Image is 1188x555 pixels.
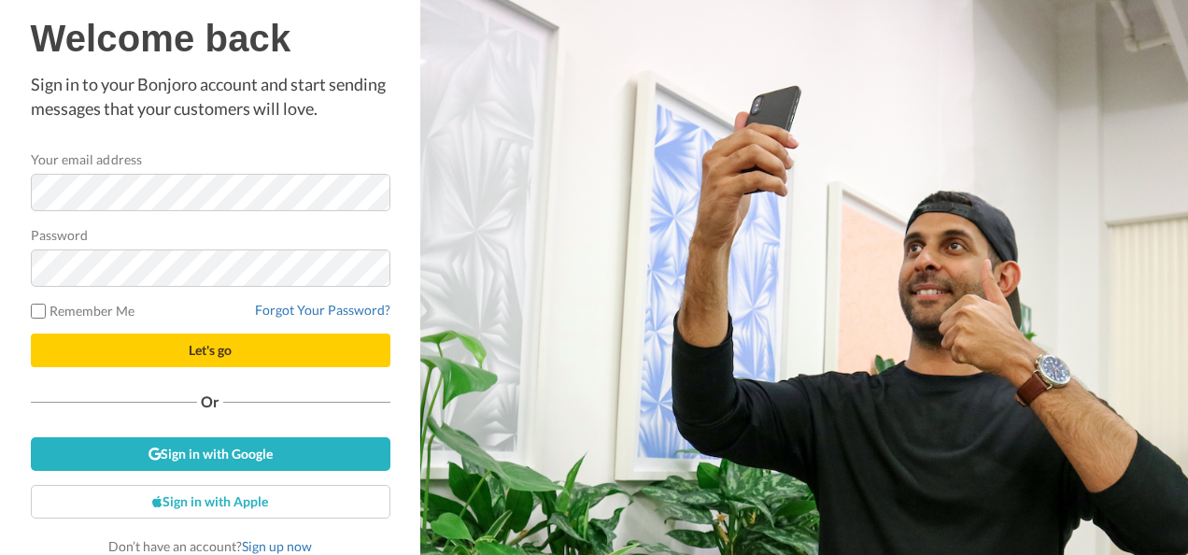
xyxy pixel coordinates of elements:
[31,149,142,169] label: Your email address
[31,225,89,245] label: Password
[31,304,46,319] input: Remember Me
[255,302,390,318] a: Forgot Your Password?
[31,334,390,367] button: Let's go
[197,395,223,408] span: Or
[31,18,390,59] h1: Welcome back
[189,342,232,358] span: Let's go
[31,437,390,471] a: Sign in with Google
[31,301,135,320] label: Remember Me
[108,538,312,554] span: Don’t have an account?
[31,485,390,519] a: Sign in with Apple
[31,73,390,121] p: Sign in to your Bonjoro account and start sending messages that your customers will love.
[242,538,312,554] a: Sign up now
